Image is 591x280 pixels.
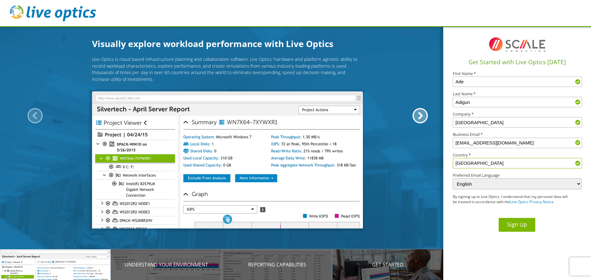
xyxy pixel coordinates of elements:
label: Country * [453,153,581,157]
label: Business Email * [453,132,581,136]
p: Reporting Capabilities [222,261,332,268]
label: First Name * [453,72,581,76]
label: Company * [453,112,581,116]
p: Understand your environment [111,261,222,268]
img: Introducing Live Optics [92,92,363,229]
button: Sign Up [499,218,535,232]
h1: Get Started with Live Optics [DATE] [446,58,589,67]
p: Live Optics is cloud based infrastructure planning and collaboration software. Live Optics' hardw... [92,56,363,82]
label: Last Name * [453,92,581,96]
h1: Visually explore workload performance with Live Optics [92,37,363,50]
img: I8TqFF2VWMAAAAASUVORK5CYII= [486,32,548,57]
img: live_optics_svg.svg [10,5,96,21]
a: Live Optics Privacy Notice [510,199,554,204]
p: By signing up to Live Optics, I understand that my personal data will be treated in accordance wi... [453,194,569,205]
p: Get Started [332,261,443,268]
label: Preferred Email Language [453,173,581,177]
